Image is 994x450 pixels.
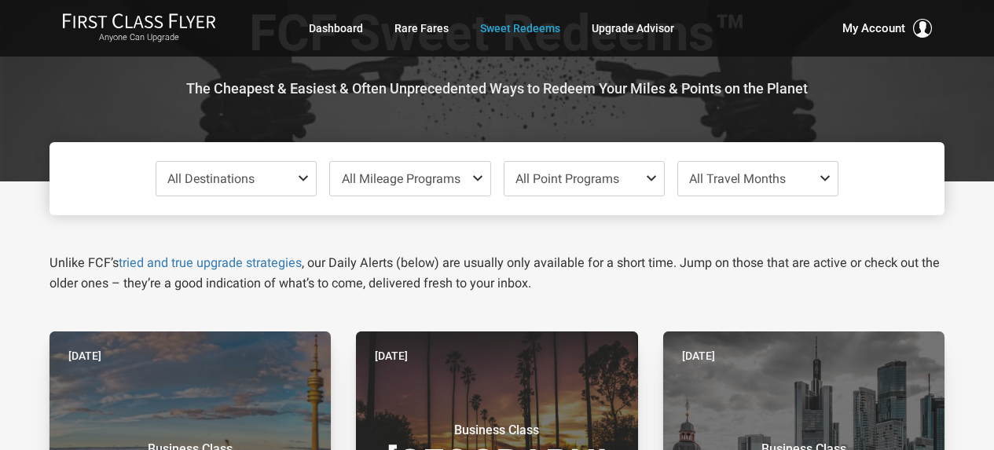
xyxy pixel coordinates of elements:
span: All Mileage Programs [342,171,460,186]
span: All Travel Months [689,171,786,186]
small: Business Class [398,423,595,438]
a: tried and true upgrade strategies [119,255,302,270]
a: Rare Fares [394,14,449,42]
a: Upgrade Advisor [592,14,674,42]
a: Dashboard [309,14,363,42]
img: First Class Flyer [62,13,216,29]
span: All Point Programs [515,171,619,186]
a: Sweet Redeems [480,14,560,42]
h3: The Cheapest & Easiest & Often Unprecedented Ways to Redeem Your Miles & Points on the Planet [61,81,933,97]
time: [DATE] [682,347,715,364]
span: My Account [842,19,905,38]
a: First Class FlyerAnyone Can Upgrade [62,13,216,44]
time: [DATE] [375,347,408,364]
small: Anyone Can Upgrade [62,32,216,43]
span: All Destinations [167,171,255,186]
time: [DATE] [68,347,101,364]
p: Unlike FCF’s , our Daily Alerts (below) are usually only available for a short time. Jump on thos... [50,253,944,294]
button: My Account [842,19,932,38]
